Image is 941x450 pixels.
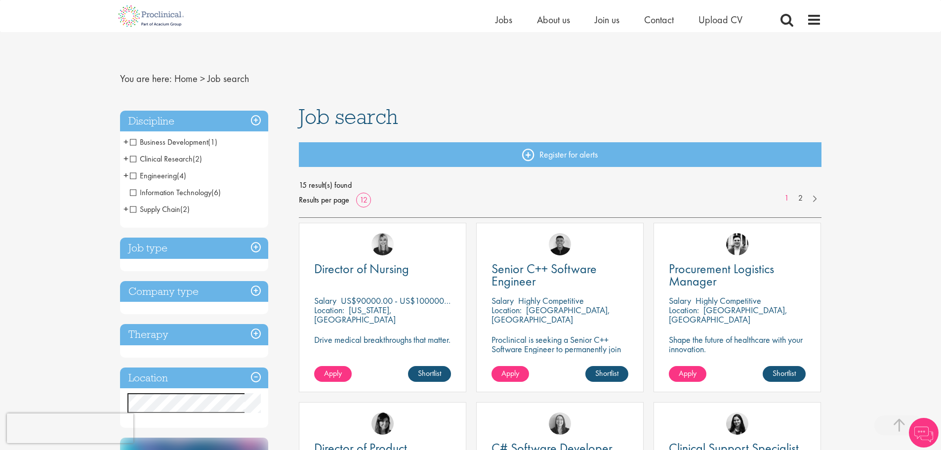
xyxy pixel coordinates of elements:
a: Jobs [495,13,512,26]
p: Shape the future of healthcare with your innovation. [669,335,806,354]
span: (1) [208,137,217,147]
p: [GEOGRAPHIC_DATA], [GEOGRAPHIC_DATA] [491,304,610,325]
img: Edward Little [726,233,748,255]
img: Mia Kellerman [549,412,571,435]
span: + [123,134,128,149]
h3: Therapy [120,324,268,345]
span: Apply [679,368,696,378]
span: Apply [501,368,519,378]
p: [US_STATE], [GEOGRAPHIC_DATA] [314,304,396,325]
span: + [123,168,128,183]
h3: Company type [120,281,268,302]
span: Business Development [130,137,208,147]
p: Proclinical is seeking a Senior C++ Software Engineer to permanently join their dynamic team in [... [491,335,628,372]
span: Supply Chain [130,204,180,214]
span: You are here: [120,72,172,85]
iframe: reCAPTCHA [7,413,133,443]
a: Shortlist [763,366,806,382]
a: 2 [793,193,808,204]
span: Location: [314,304,344,316]
p: Highly Competitive [696,295,761,306]
span: Salary [491,295,514,306]
p: [GEOGRAPHIC_DATA], [GEOGRAPHIC_DATA] [669,304,787,325]
span: Location: [491,304,522,316]
span: 15 result(s) found [299,178,821,193]
a: Apply [669,366,706,382]
img: Tesnim Chagklil [371,412,394,435]
a: 12 [356,195,371,205]
a: Register for alerts [299,142,821,167]
a: Apply [314,366,352,382]
p: US$90000.00 - US$100000.00 per annum [341,295,493,306]
a: Senior C++ Software Engineer [491,263,628,287]
img: Janelle Jones [371,233,394,255]
span: Engineering [130,170,177,181]
a: breadcrumb link [174,72,198,85]
a: Shortlist [585,366,628,382]
span: Job search [207,72,249,85]
a: Director of Nursing [314,263,451,275]
p: Highly Competitive [518,295,584,306]
span: (2) [193,154,202,164]
span: (6) [211,187,221,198]
a: About us [537,13,570,26]
img: Christian Andersen [549,233,571,255]
a: Shortlist [408,366,451,382]
a: Procurement Logistics Manager [669,263,806,287]
h3: Job type [120,238,268,259]
a: Join us [595,13,619,26]
a: Upload CV [698,13,742,26]
span: Results per page [299,193,349,207]
span: Location: [669,304,699,316]
span: Business Development [130,137,217,147]
a: Apply [491,366,529,382]
span: Salary [314,295,336,306]
span: Director of Nursing [314,260,409,277]
h3: Discipline [120,111,268,132]
span: Information Technology [130,187,211,198]
span: Engineering [130,170,186,181]
span: Apply [324,368,342,378]
span: Clinical Research [130,154,193,164]
span: Salary [669,295,691,306]
img: Indre Stankeviciute [726,412,748,435]
span: (2) [180,204,190,214]
span: Job search [299,103,398,130]
span: + [123,202,128,216]
a: 1 [779,193,794,204]
span: Senior C++ Software Engineer [491,260,597,289]
p: Drive medical breakthroughs that matter. [314,335,451,344]
span: > [200,72,205,85]
span: Clinical Research [130,154,202,164]
img: Chatbot [909,418,939,448]
span: Supply Chain [130,204,190,214]
span: Information Technology [130,187,221,198]
h3: Location [120,368,268,389]
span: Procurement Logistics Manager [669,260,774,289]
a: Contact [644,13,674,26]
span: + [123,151,128,166]
span: (4) [177,170,186,181]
